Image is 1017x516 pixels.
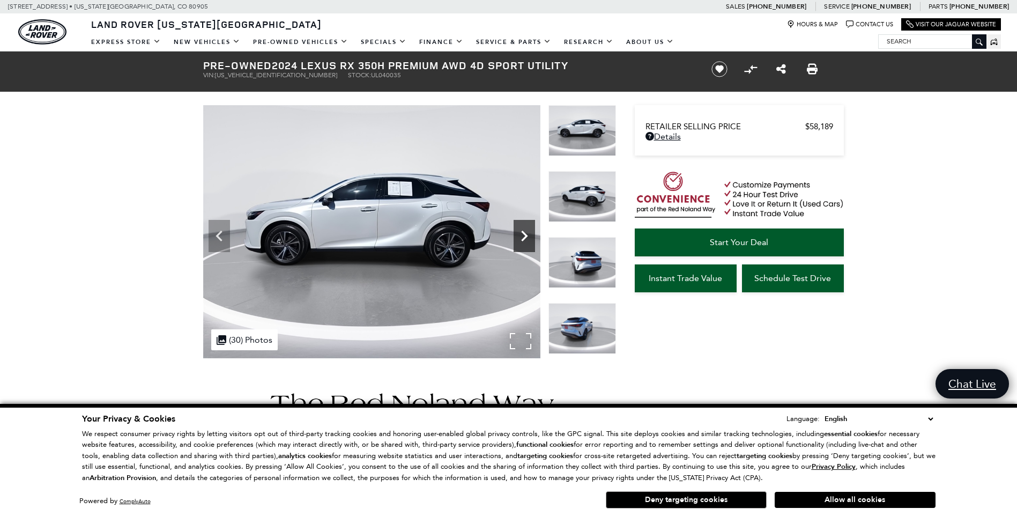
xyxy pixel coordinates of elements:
[775,492,936,508] button: Allow all cookies
[18,19,66,45] a: land-rover
[517,451,573,461] strong: targeting cookies
[805,122,833,131] span: $58,189
[85,18,328,31] a: Land Rover [US_STATE][GEOGRAPHIC_DATA]
[710,237,768,247] span: Start Your Deal
[906,20,996,28] a: Visit Our Jaguar Website
[786,415,820,422] div: Language:
[754,273,831,283] span: Schedule Test Drive
[824,429,878,439] strong: essential cookies
[203,58,272,72] strong: Pre-Owned
[943,377,1001,391] span: Chat Live
[645,122,833,131] a: Retailer Selling Price $58,189
[776,63,786,76] a: Share this Pre-Owned 2024 Lexus RX 350h Premium AWD 4D Sport Utility
[824,3,849,10] span: Service
[91,18,322,31] span: Land Rover [US_STATE][GEOGRAPHIC_DATA]
[645,131,833,142] a: Details
[209,220,230,252] div: Previous
[929,3,948,10] span: Parts
[79,498,151,505] div: Powered by
[807,63,818,76] a: Print this Pre-Owned 2024 Lexus RX 350h Premium AWD 4D Sport Utility
[606,491,767,508] button: Deny targeting cookies
[936,369,1009,399] a: Chat Live
[787,20,838,28] a: Hours & Map
[548,303,616,354] img: Used 2024 Eminent White Pearl Lexus 350h Premium image 8
[879,35,986,48] input: Search
[548,105,616,156] img: Used 2024 Eminent White Pearl Lexus 350h Premium image 5
[203,105,540,358] img: Used 2024 Eminent White Pearl Lexus 350h Premium image 5
[247,33,354,51] a: Pre-Owned Vehicles
[90,473,156,483] strong: Arbitration Provision
[645,122,805,131] span: Retailer Selling Price
[548,237,616,288] img: Used 2024 Eminent White Pearl Lexus 350h Premium image 7
[8,3,208,10] a: [STREET_ADDRESS] • [US_STATE][GEOGRAPHIC_DATA], CO 80905
[85,33,680,51] nav: Main Navigation
[413,33,470,51] a: Finance
[203,71,215,79] span: VIN:
[203,60,694,71] h1: 2024 Lexus RX 350h Premium AWD 4D Sport Utility
[371,71,401,79] span: UL040035
[742,264,844,292] a: Schedule Test Drive
[167,33,247,51] a: New Vehicles
[516,440,574,449] strong: functional cookies
[635,264,737,292] a: Instant Trade Value
[620,33,680,51] a: About Us
[85,33,167,51] a: EXPRESS STORE
[743,61,759,77] button: Compare Vehicle
[558,33,620,51] a: Research
[708,61,731,78] button: Save vehicle
[737,451,792,461] strong: targeting cookies
[278,451,332,461] strong: analytics cookies
[215,71,337,79] span: [US_VEHICLE_IDENTIFICATION_NUMBER]
[851,2,911,11] a: [PHONE_NUMBER]
[514,220,535,252] div: Next
[822,413,936,425] select: Language Select
[949,2,1009,11] a: [PHONE_NUMBER]
[82,429,936,484] p: We respect consumer privacy rights by letting visitors opt out of third-party tracking cookies an...
[846,20,893,28] a: Contact Us
[747,2,806,11] a: [PHONE_NUMBER]
[470,33,558,51] a: Service & Parts
[726,3,745,10] span: Sales
[18,19,66,45] img: Land Rover
[635,228,844,256] a: Start Your Deal
[649,273,722,283] span: Instant Trade Value
[348,71,371,79] span: Stock:
[812,462,856,470] a: Privacy Policy
[548,171,616,222] img: Used 2024 Eminent White Pearl Lexus 350h Premium image 6
[812,462,856,471] u: Privacy Policy
[120,498,151,505] a: ComplyAuto
[211,329,278,350] div: (30) Photos
[82,413,175,425] span: Your Privacy & Cookies
[354,33,413,51] a: Specials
